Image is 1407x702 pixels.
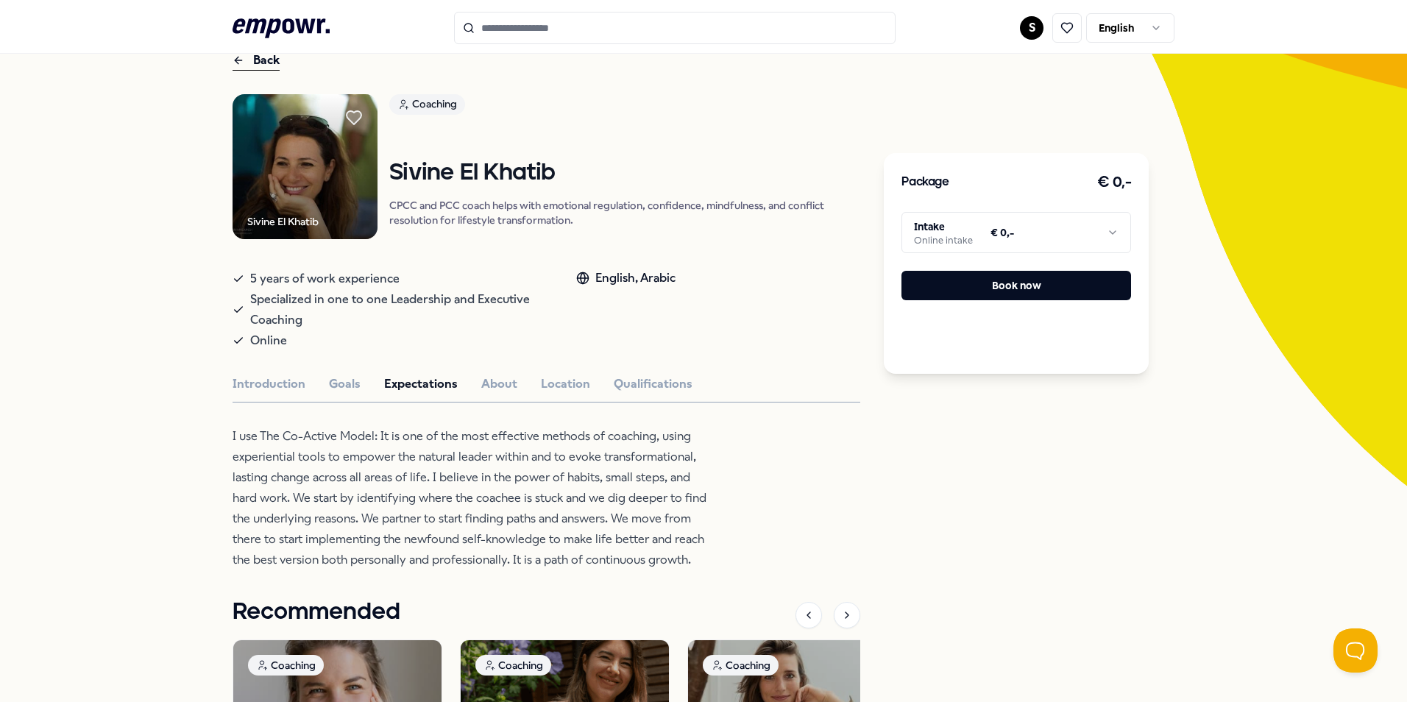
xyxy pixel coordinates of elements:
h3: Package [901,173,949,192]
button: Qualifications [614,375,692,394]
span: 5 years of work experience [250,269,400,289]
div: Coaching [248,655,324,676]
button: Book now [901,271,1131,300]
div: Sivine El Khatib [247,213,319,230]
p: I use The Co-Active Model: It is one of the most effective methods of coaching, using experientia... [233,426,711,570]
h1: Recommended [233,594,400,631]
button: Goals [329,375,361,394]
h1: Sivine El Khatib [389,160,860,186]
div: Coaching [389,94,465,115]
h3: € 0,- [1097,171,1132,194]
input: Search for products, categories or subcategories [454,12,896,44]
button: S [1020,16,1043,40]
p: CPCC and PCC coach helps with emotional regulation, confidence, mindfulness, and conflict resolut... [389,198,860,227]
button: Introduction [233,375,305,394]
div: Back [233,51,280,71]
span: Online [250,330,287,351]
div: English, Arabic [576,269,676,288]
div: Coaching [703,655,779,676]
iframe: Help Scout Beacon - Open [1333,628,1378,673]
span: Specialized in one to one Leadership and Executive Coaching [250,289,547,330]
button: Location [541,375,590,394]
img: Product Image [233,94,378,239]
div: Coaching [475,655,551,676]
button: About [481,375,517,394]
button: Expectations [384,375,458,394]
a: Coaching [389,94,860,120]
